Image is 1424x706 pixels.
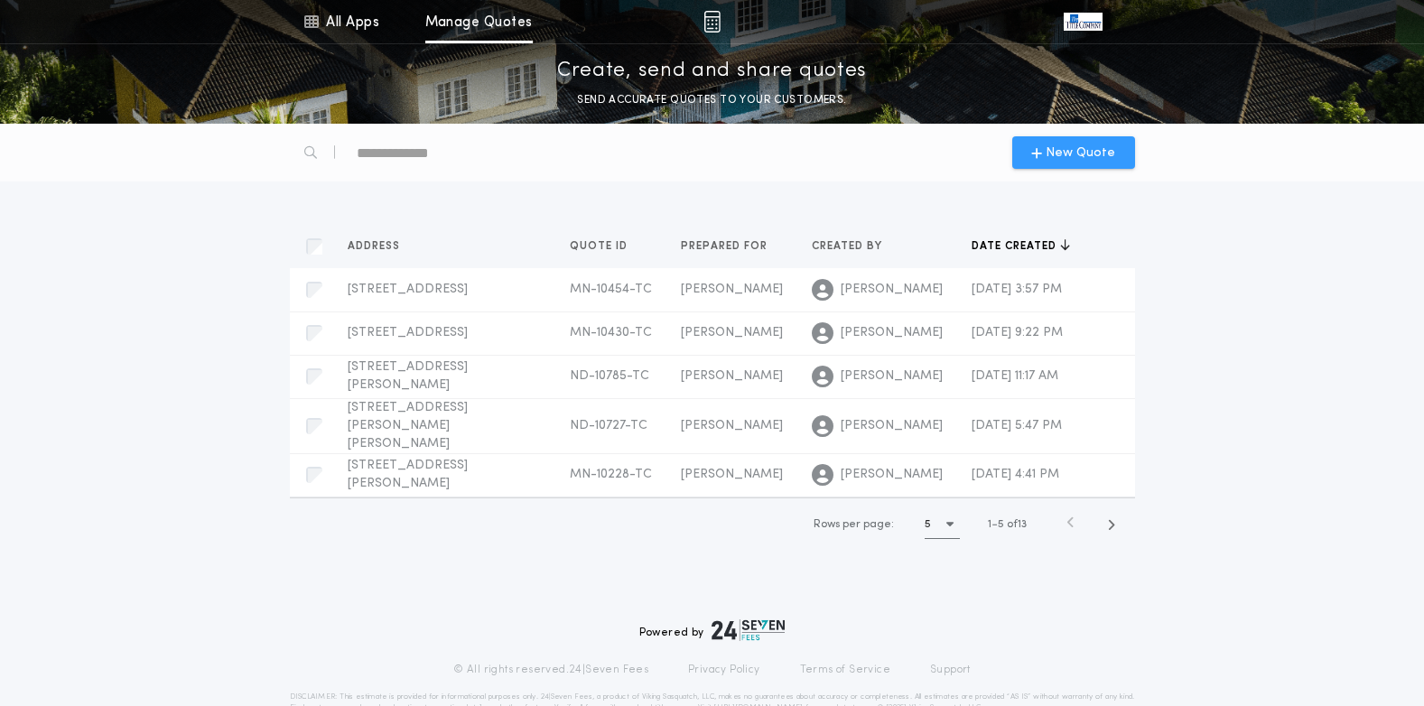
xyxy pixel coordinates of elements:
[925,516,931,534] h1: 5
[348,237,414,255] button: Address
[812,237,896,255] button: Created by
[570,369,649,383] span: ND-10785-TC
[925,510,960,539] button: 5
[972,326,1063,339] span: [DATE] 9:22 PM
[841,281,943,299] span: [PERSON_NAME]
[1046,144,1115,163] span: New Quote
[348,360,468,392] span: [STREET_ADDRESS][PERSON_NAME]
[972,468,1059,481] span: [DATE] 4:41 PM
[814,519,894,530] span: Rows per page:
[681,326,783,339] span: [PERSON_NAME]
[348,326,468,339] span: [STREET_ADDRESS]
[570,237,641,255] button: Quote ID
[800,663,890,677] a: Terms of Service
[972,237,1070,255] button: Date created
[1012,136,1135,169] button: New Quote
[703,11,721,33] img: img
[570,239,631,254] span: Quote ID
[998,519,1004,530] span: 5
[681,283,783,296] span: [PERSON_NAME]
[348,459,468,490] span: [STREET_ADDRESS][PERSON_NAME]
[348,283,468,296] span: [STREET_ADDRESS]
[681,419,783,432] span: [PERSON_NAME]
[577,91,846,109] p: SEND ACCURATE QUOTES TO YOUR CUSTOMERS.
[812,239,886,254] span: Created by
[972,419,1062,432] span: [DATE] 5:47 PM
[570,326,652,339] span: MN-10430-TC
[972,369,1058,383] span: [DATE] 11:17 AM
[570,283,652,296] span: MN-10454-TC
[1007,516,1027,533] span: of 13
[841,324,943,342] span: [PERSON_NAME]
[841,367,943,386] span: [PERSON_NAME]
[688,663,760,677] a: Privacy Policy
[348,401,468,451] span: [STREET_ADDRESS][PERSON_NAME][PERSON_NAME]
[841,417,943,435] span: [PERSON_NAME]
[681,239,771,254] span: Prepared for
[639,619,786,641] div: Powered by
[453,663,648,677] p: © All rights reserved. 24|Seven Fees
[570,468,652,481] span: MN-10228-TC
[570,419,647,432] span: ND-10727-TC
[348,239,404,254] span: Address
[712,619,786,641] img: logo
[1064,13,1102,31] img: vs-icon
[557,57,867,86] p: Create, send and share quotes
[681,369,783,383] span: [PERSON_NAME]
[972,283,1062,296] span: [DATE] 3:57 PM
[681,468,783,481] span: [PERSON_NAME]
[930,663,971,677] a: Support
[841,466,943,484] span: [PERSON_NAME]
[988,519,991,530] span: 1
[972,239,1060,254] span: Date created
